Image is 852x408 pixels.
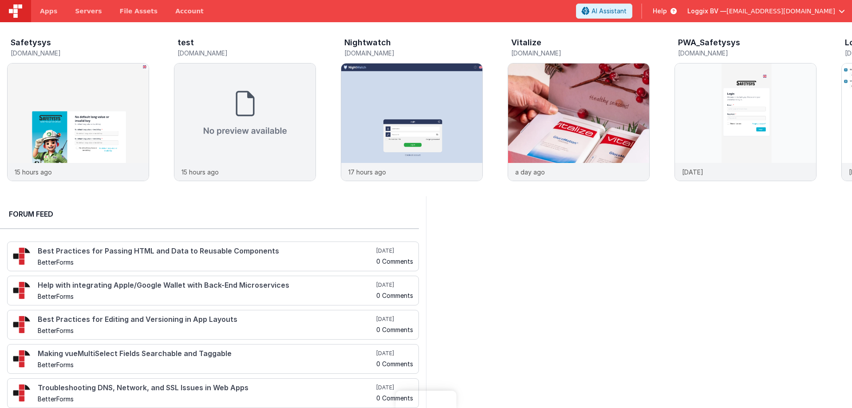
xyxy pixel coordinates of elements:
[13,316,31,333] img: 295_2.png
[726,7,835,16] span: [EMAIL_ADDRESS][DOMAIN_NAME]
[376,316,413,323] h5: [DATE]
[13,281,31,299] img: 295_2.png
[181,167,219,177] p: 15 hours ago
[687,7,726,16] span: Loggix BV —
[7,310,419,340] a: Best Practices for Editing and Versioning in App Layouts BetterForms [DATE] 0 Comments
[576,4,632,19] button: AI Assistant
[38,281,375,289] h4: Help with integrating Apple/Google Wallet with Back-End Microservices
[653,7,667,16] span: Help
[120,7,158,16] span: File Assets
[344,38,391,47] h3: Nightwatch
[7,344,419,374] a: Making vueMultiSelect Fields Searchable and Taggable BetterForms [DATE] 0 Comments
[511,38,541,47] h3: Vitalize
[13,350,31,368] img: 295_2.png
[13,384,31,402] img: 295_2.png
[38,350,375,358] h4: Making vueMultiSelect Fields Searchable and Taggable
[38,327,375,334] h5: BetterForms
[38,259,375,265] h5: BetterForms
[38,293,375,300] h5: BetterForms
[376,384,413,391] h5: [DATE]
[38,361,375,368] h5: BetterForms
[511,50,650,56] h5: [DOMAIN_NAME]
[592,7,627,16] span: AI Assistant
[11,50,149,56] h5: [DOMAIN_NAME]
[376,395,413,401] h5: 0 Comments
[682,167,703,177] p: [DATE]
[38,396,375,402] h5: BetterForms
[687,7,845,16] button: Loggix BV — [EMAIL_ADDRESS][DOMAIN_NAME]
[376,258,413,265] h5: 0 Comments
[38,316,375,324] h4: Best Practices for Editing and Versioning in App Layouts
[376,326,413,333] h5: 0 Comments
[75,7,102,16] span: Servers
[7,276,419,305] a: Help with integrating Apple/Google Wallet with Back-End Microservices BetterForms [DATE] 0 Comments
[348,167,386,177] p: 17 hours ago
[11,38,51,47] h3: Safetysys
[515,167,545,177] p: a day ago
[7,242,419,271] a: Best Practices for Passing HTML and Data to Reusable Components BetterForms [DATE] 0 Comments
[344,50,483,56] h5: [DOMAIN_NAME]
[678,38,740,47] h3: PWA_Safetysys
[38,247,375,255] h4: Best Practices for Passing HTML and Data to Reusable Components
[376,247,413,254] h5: [DATE]
[678,50,816,56] h5: [DOMAIN_NAME]
[177,38,194,47] h3: test
[7,378,419,408] a: Troubleshooting DNS, Network, and SSL Issues in Web Apps BetterForms [DATE] 0 Comments
[376,360,413,367] h5: 0 Comments
[9,209,410,219] h2: Forum Feed
[40,7,57,16] span: Apps
[376,292,413,299] h5: 0 Comments
[376,350,413,357] h5: [DATE]
[376,281,413,289] h5: [DATE]
[13,247,31,265] img: 295_2.png
[177,50,316,56] h5: [DOMAIN_NAME]
[38,384,375,392] h4: Troubleshooting DNS, Network, and SSL Issues in Web Apps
